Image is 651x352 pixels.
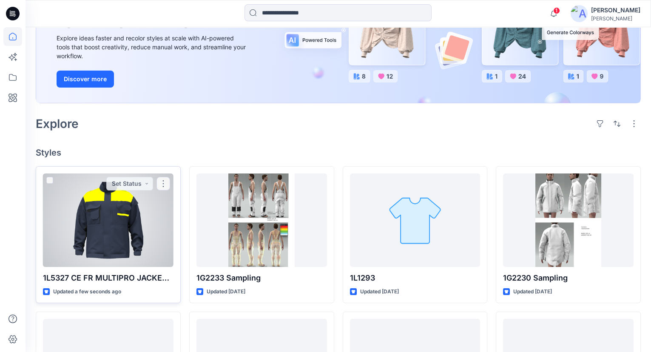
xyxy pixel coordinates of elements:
[196,272,327,284] p: 1G2233 Sampling
[57,34,248,60] div: Explore ideas faster and recolor styles at scale with AI-powered tools that boost creativity, red...
[350,173,480,267] a: 1L1293
[360,287,399,296] p: Updated [DATE]
[43,173,173,267] a: 1L5327 CE FR MULTIPRO JACKET NAVY
[350,272,480,284] p: 1L1293
[36,148,641,158] h4: Styles
[503,272,634,284] p: 1G2230 Sampling
[196,173,327,267] a: 1G2233 Sampling
[57,71,248,88] a: Discover more
[53,287,121,296] p: Updated a few seconds ago
[36,117,79,131] h2: Explore
[591,15,640,22] div: [PERSON_NAME]
[43,272,173,284] p: 1L5327 CE FR MULTIPRO JACKET NAVY
[553,7,560,14] span: 1
[513,287,552,296] p: Updated [DATE]
[591,5,640,15] div: [PERSON_NAME]
[503,173,634,267] a: 1G2230 Sampling
[571,5,588,22] img: avatar
[207,287,245,296] p: Updated [DATE]
[57,71,114,88] button: Discover more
